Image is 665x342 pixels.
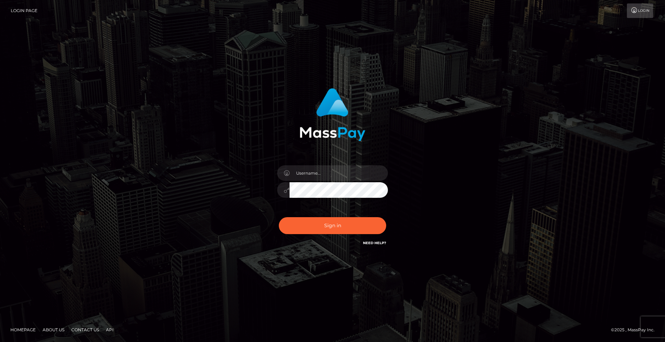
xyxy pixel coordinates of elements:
[8,324,38,335] a: Homepage
[11,3,37,18] a: Login Page
[611,326,660,334] div: © 2025 , MassPay Inc.
[279,217,386,234] button: Sign in
[300,88,365,141] img: MassPay Login
[40,324,67,335] a: About Us
[290,165,388,181] input: Username...
[627,3,653,18] a: Login
[103,324,116,335] a: API
[69,324,102,335] a: Contact Us
[363,241,386,245] a: Need Help?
